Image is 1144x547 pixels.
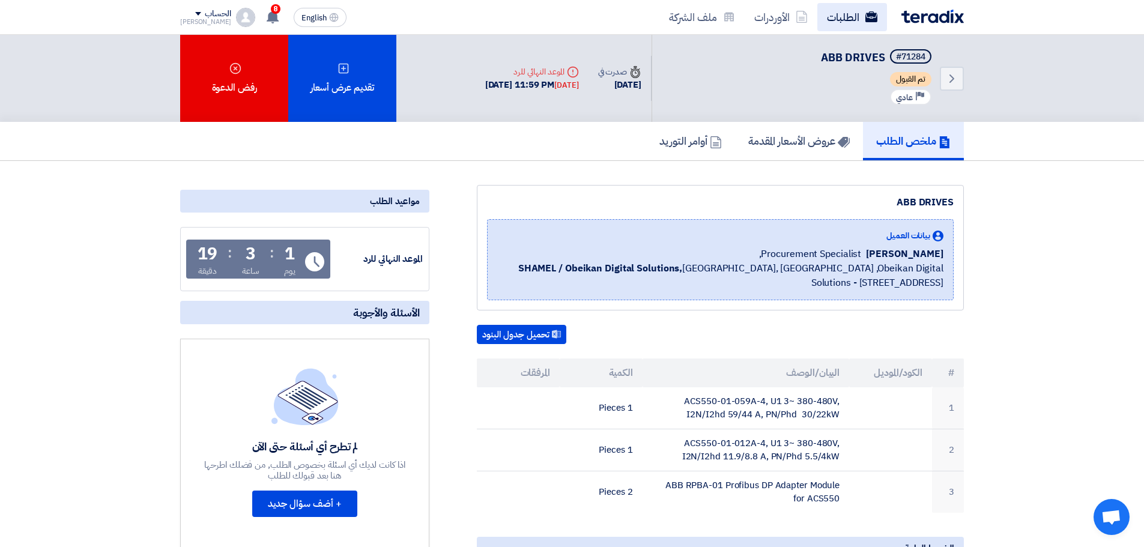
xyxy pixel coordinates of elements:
span: English [301,14,327,22]
div: #71284 [896,53,925,61]
td: 2 Pieces [560,471,643,513]
th: المرفقات [477,358,560,387]
span: بيانات العميل [886,229,930,242]
h5: ABB DRIVES [821,49,934,66]
div: دقيقة [198,265,217,277]
div: Open chat [1094,499,1130,535]
div: 3 [246,246,256,262]
div: الموعد النهائي للرد [485,65,579,78]
div: صدرت في [598,65,641,78]
div: الموعد النهائي للرد [333,252,423,266]
td: ABB RPBA-01 Profibus DP Adapter Module for ACS550 [643,471,850,513]
span: Procurement Specialist, [759,247,862,261]
th: # [932,358,964,387]
a: عروض الأسعار المقدمة [735,122,863,160]
td: ACS550-01-059A-4, U1 3~ 380-480V, I2N/I2hd 59/44 A, PN/Phd 30/22kW [643,387,850,429]
div: ABB DRIVES [487,195,954,210]
div: رفض الدعوة [180,35,288,122]
div: [DATE] 11:59 PM [485,78,579,92]
a: الأوردرات [745,3,817,31]
th: الكمية [560,358,643,387]
b: SHAMEL / Obeikan Digital Solutions, [518,261,683,276]
th: الكود/الموديل [849,358,932,387]
div: تقديم عرض أسعار [288,35,396,122]
span: [PERSON_NAME] [866,247,943,261]
img: Teradix logo [901,10,964,23]
div: يوم [284,265,295,277]
div: : [228,242,232,264]
img: profile_test.png [236,8,255,27]
th: البيان/الوصف [643,358,850,387]
div: 19 [198,246,218,262]
a: أوامر التوريد [646,122,735,160]
div: 1 [285,246,295,262]
div: ساعة [242,265,259,277]
button: + أضف سؤال جديد [252,491,357,517]
div: الحساب [205,9,231,19]
td: 1 Pieces [560,429,643,471]
div: لم تطرح أي أسئلة حتى الآن [203,440,407,453]
span: الأسئلة والأجوبة [353,306,420,319]
img: empty_state_list.svg [271,368,339,425]
span: [GEOGRAPHIC_DATA], [GEOGRAPHIC_DATA] ,Obeikan Digital Solutions - [STREET_ADDRESS] [497,261,943,290]
div: [DATE] [554,79,578,91]
button: تحميل جدول البنود [477,325,566,344]
h5: عروض الأسعار المقدمة [748,134,850,148]
div: [DATE] [598,78,641,92]
span: ABB DRIVES [821,49,885,65]
div: : [270,242,274,264]
a: ملخص الطلب [863,122,964,160]
td: ACS550-01-012A-4, U1 3~ 380-480V, I2N/I2hd 11.9/8.8 A, PN/Phd 5.5/4kW [643,429,850,471]
td: 1 [932,387,964,429]
td: 1 Pieces [560,387,643,429]
span: تم القبول [890,72,931,86]
div: مواعيد الطلب [180,190,429,213]
a: ملف الشركة [659,3,745,31]
h5: ملخص الطلب [876,134,951,148]
div: اذا كانت لديك أي اسئلة بخصوص الطلب, من فضلك اطرحها هنا بعد قبولك للطلب [203,459,407,481]
span: عادي [896,92,913,103]
td: 2 [932,429,964,471]
button: English [294,8,347,27]
td: 3 [932,471,964,513]
span: 8 [271,4,280,14]
a: الطلبات [817,3,887,31]
div: [PERSON_NAME] [180,19,231,25]
h5: أوامر التوريد [659,134,722,148]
